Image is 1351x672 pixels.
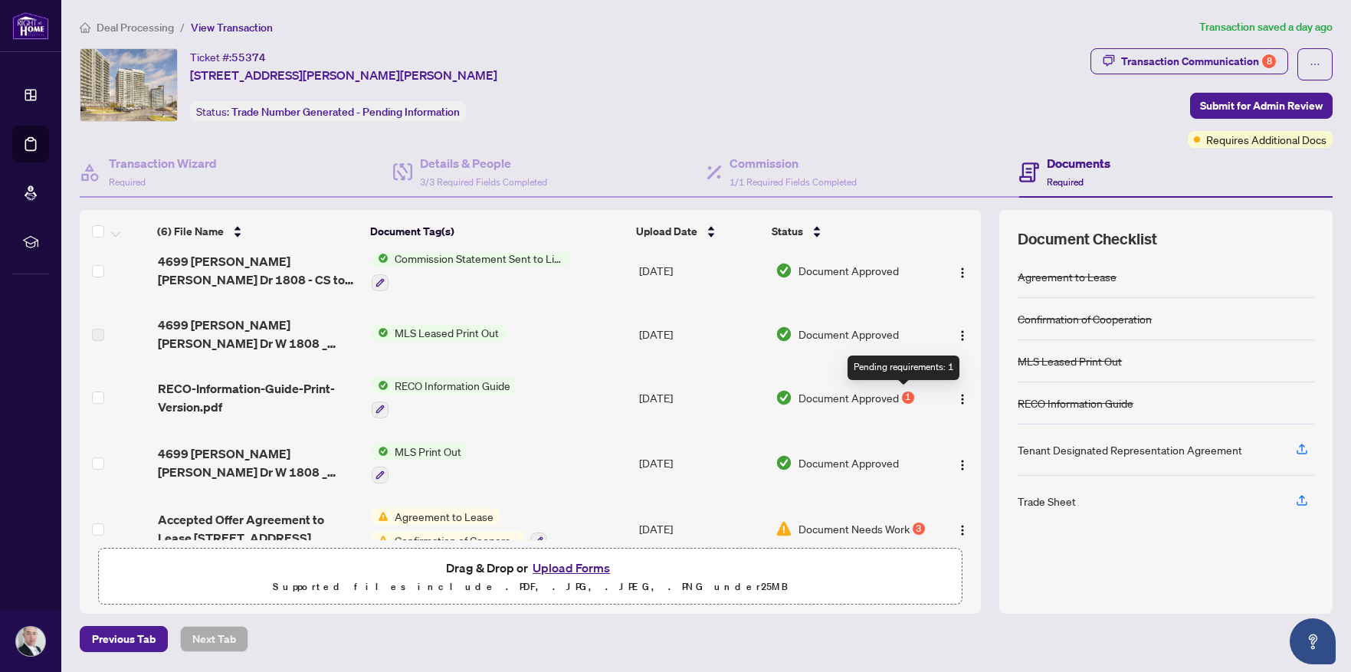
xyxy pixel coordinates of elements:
span: Requires Additional Docs [1206,131,1326,148]
button: Logo [950,258,975,283]
td: [DATE] [633,431,769,497]
span: View Transaction [191,21,273,34]
h4: Transaction Wizard [109,154,217,172]
img: Status Icon [372,377,389,394]
span: Required [1047,176,1084,188]
span: MLS Print Out [389,443,467,460]
div: Status: [190,101,466,122]
img: Document Status [776,454,792,471]
span: Upload Date [636,223,697,240]
span: Agreement to Lease [389,508,500,525]
button: Logo [950,516,975,541]
div: RECO Information Guide [1018,395,1133,411]
img: Logo [956,524,969,536]
button: Next Tab [180,626,248,652]
button: Logo [950,322,975,346]
img: Logo [956,393,969,405]
button: Status IconAgreement to LeaseStatus IconConfirmation of Cooperation [372,508,547,549]
img: Status Icon [372,324,389,341]
span: home [80,22,90,33]
td: [DATE] [633,238,769,303]
button: Transaction Communication8 [1090,48,1288,74]
span: Accepted Offer Agreement to Lease [STREET_ADDRESS][PERSON_NAME][PERSON_NAME]pdf [158,510,359,547]
span: Status [772,223,803,240]
img: IMG-W12321260_1.jpg [80,49,177,121]
h4: Commission [730,154,857,172]
span: MLS Leased Print Out [389,324,505,341]
span: Drag & Drop orUpload FormsSupported files include .PDF, .JPG, .JPEG, .PNG under25MB [99,549,962,605]
img: Document Status [776,389,792,406]
th: Upload Date [630,210,766,253]
div: Transaction Communication [1121,49,1276,74]
div: 1 [902,392,914,404]
img: Document Status [776,326,792,343]
span: [STREET_ADDRESS][PERSON_NAME][PERSON_NAME] [190,66,497,84]
span: RECO Information Guide [389,377,516,394]
span: Drag & Drop or [446,558,615,578]
button: Status IconMLS Print Out [372,443,467,484]
td: [DATE] [633,496,769,562]
span: Document Approved [798,326,899,343]
button: Upload Forms [528,558,615,578]
button: Status IconRECO Information Guide [372,377,516,418]
div: Ticket #: [190,48,266,66]
div: Trade Sheet [1018,493,1076,510]
td: [DATE] [633,365,769,431]
span: ellipsis [1310,59,1320,70]
span: Previous Tab [92,627,156,651]
span: Commission Statement Sent to Listing Brokerage [389,250,570,267]
button: Submit for Admin Review [1190,93,1333,119]
div: MLS Leased Print Out [1018,352,1122,369]
div: Agreement to Lease [1018,268,1117,285]
div: Tenant Designated Representation Agreement [1018,441,1242,458]
span: Deal Processing [97,21,174,34]
th: (6) File Name [151,210,364,253]
span: 4699 [PERSON_NAME] [PERSON_NAME] Dr 1808 - CS to listing brokerage.pdf [158,252,359,289]
span: (6) File Name [157,223,224,240]
span: Document Approved [798,454,899,471]
h4: Details & People [420,154,547,172]
span: 4699 [PERSON_NAME] [PERSON_NAME] Dr W 1808 _ REALM.pdf [158,444,359,481]
span: Document Needs Work [798,520,910,537]
span: Document Checklist [1018,228,1157,250]
span: RECO-Information-Guide-Print-Version.pdf [158,379,359,416]
span: 3/3 Required Fields Completed [420,176,547,188]
td: [DATE] [633,303,769,365]
span: 55374 [231,51,266,64]
th: Document Tag(s) [364,210,630,253]
span: Trade Number Generated - Pending Information [231,105,460,119]
span: Confirmation of Cooperation [389,532,524,549]
article: Transaction saved a day ago [1199,18,1333,36]
h4: Documents [1047,154,1110,172]
img: Logo [956,267,969,279]
img: Status Icon [372,443,389,460]
img: Profile Icon [16,627,45,656]
li: / [180,18,185,36]
span: Document Approved [798,262,899,279]
span: 1/1 Required Fields Completed [730,176,857,188]
p: Supported files include .PDF, .JPG, .JPEG, .PNG under 25 MB [108,578,953,596]
span: 4699 [PERSON_NAME] [PERSON_NAME] Dr W 1808 _ REALM.pdf [158,316,359,352]
img: logo [12,11,49,40]
th: Status [766,210,930,253]
div: 8 [1262,54,1276,68]
div: Confirmation of Cooperation [1018,310,1152,327]
img: Logo [956,329,969,342]
img: Status Icon [372,508,389,525]
button: Logo [950,385,975,410]
img: Document Status [776,520,792,537]
img: Logo [956,459,969,471]
button: Status IconCommission Statement Sent to Listing Brokerage [372,250,570,291]
button: Status IconMLS Leased Print Out [372,324,505,341]
button: Previous Tab [80,626,168,652]
span: Submit for Admin Review [1200,93,1323,118]
img: Status Icon [372,532,389,549]
div: 3 [913,523,925,535]
div: Pending requirements: 1 [848,356,959,380]
button: Logo [950,451,975,475]
img: Document Status [776,262,792,279]
span: Document Approved [798,389,899,406]
img: Status Icon [372,250,389,267]
button: Open asap [1290,618,1336,664]
span: Required [109,176,146,188]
